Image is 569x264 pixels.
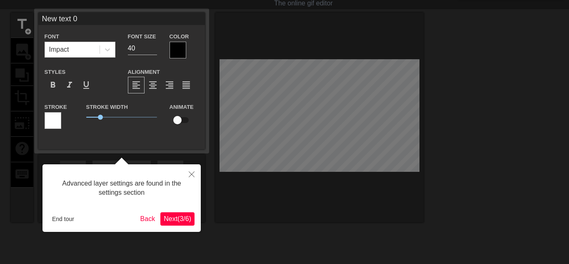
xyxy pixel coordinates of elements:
[160,212,195,226] button: Next
[137,212,159,226] button: Back
[164,215,191,222] span: Next ( 3 / 6 )
[49,171,195,206] div: Advanced layer settings are found in the settings section
[49,213,77,225] button: End tour
[182,164,201,184] button: Close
